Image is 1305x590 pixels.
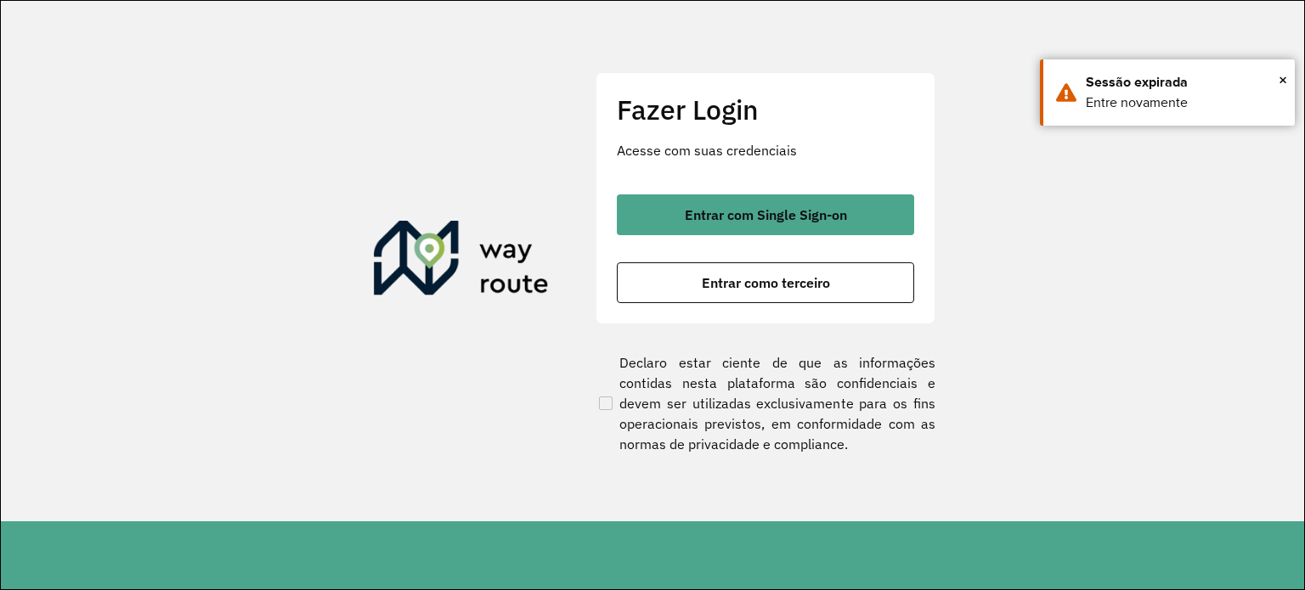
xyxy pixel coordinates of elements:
h2: Fazer Login [617,93,914,126]
span: Entrar com Single Sign-on [685,208,847,222]
img: Roteirizador AmbevTech [374,221,549,302]
div: Sessão expirada [1086,72,1282,93]
div: Entre novamente [1086,93,1282,113]
label: Declaro estar ciente de que as informações contidas nesta plataforma são confidenciais e devem se... [596,352,935,454]
p: Acesse com suas credenciais [617,140,914,160]
span: Entrar como terceiro [702,276,830,289]
button: Close [1279,67,1287,93]
button: button [617,194,914,235]
button: button [617,262,914,303]
span: × [1279,67,1287,93]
